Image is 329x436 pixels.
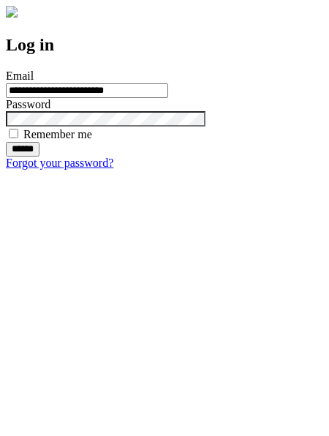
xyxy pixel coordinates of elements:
[23,128,92,140] label: Remember me
[6,35,323,55] h2: Log in
[6,98,50,110] label: Password
[6,6,18,18] img: logo-4e3dc11c47720685a147b03b5a06dd966a58ff35d612b21f08c02c0306f2b779.png
[6,69,34,82] label: Email
[6,157,113,169] a: Forgot your password?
